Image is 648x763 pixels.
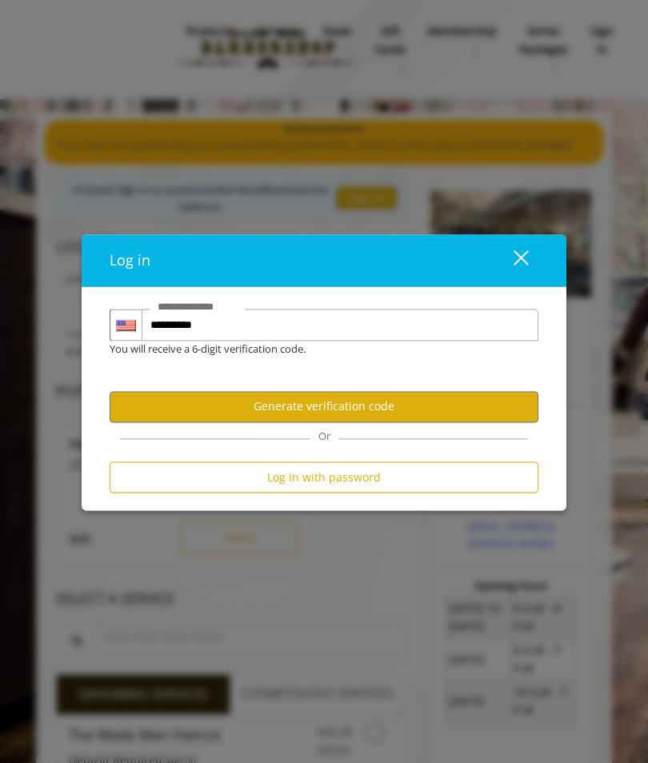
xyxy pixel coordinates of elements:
div: close dialog [495,249,527,273]
button: close dialog [484,244,538,277]
span: Log in [110,251,150,270]
span: Or [310,429,338,443]
div: Country [110,310,142,342]
button: Generate verification code [110,391,538,422]
div: You will receive a 6-digit verification code. [98,342,526,358]
button: Log in with password [110,461,538,493]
